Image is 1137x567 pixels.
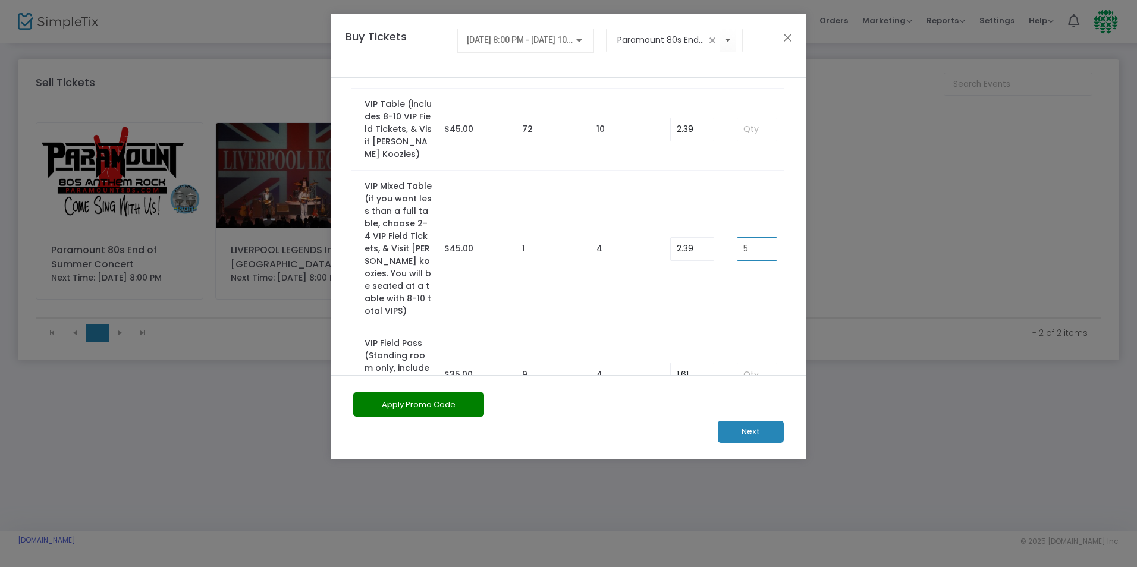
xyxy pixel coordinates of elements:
span: $35.00 [444,368,473,380]
button: Apply Promo Code [353,392,484,417]
button: Close [780,30,796,45]
label: 1 [522,242,525,255]
m-button: Next [718,421,784,443]
button: Select [720,28,736,52]
input: Qty [737,238,777,260]
span: $45.00 [444,242,473,254]
label: VIP Field Pass (Standing room only, includes single VIP ticket with no table access) [365,337,432,412]
label: VIP Table (includes 8-10 VIP Field Tickets, & Visit [PERSON_NAME] Koozies) [365,98,432,160]
input: Enter Service Fee [671,363,714,386]
input: Enter Service Fee [671,238,714,260]
label: 4 [596,242,602,255]
label: 10 [596,123,605,136]
input: Select an event [617,34,706,46]
input: Qty [737,363,777,386]
label: 72 [522,123,533,136]
input: Qty [737,118,777,141]
span: clear [705,33,720,48]
label: 4 [596,368,602,381]
h4: Buy Tickets [340,29,451,62]
input: Enter Service Fee [671,118,714,141]
span: [DATE] 8:00 PM - [DATE] 10:30 PM [467,35,593,45]
label: 9 [522,368,527,381]
label: VIP Mixed Table (if you want less than a full table, choose 2-4 VIP Field Tickets, & Visit [PERSO... [365,180,432,317]
span: $45.00 [444,123,473,135]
